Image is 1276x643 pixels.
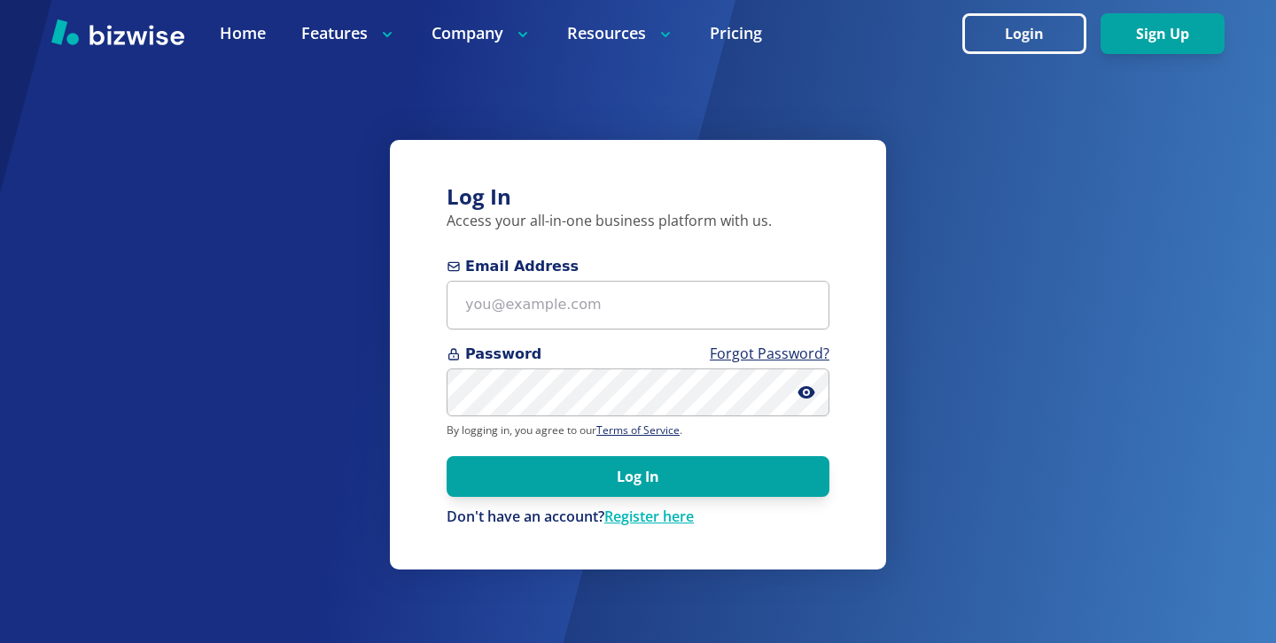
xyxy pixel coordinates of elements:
p: Resources [567,22,674,44]
a: Sign Up [1101,26,1225,43]
p: Don't have an account? [447,507,829,527]
a: Terms of Service [596,422,680,438]
a: Forgot Password? [710,344,829,363]
a: Login [962,26,1101,43]
p: Features [301,22,396,44]
button: Login [962,13,1086,54]
input: you@example.com [447,281,829,329]
a: Register here [604,507,694,526]
a: Home [220,22,266,44]
span: Email Address [447,256,829,277]
img: Bizwise Logo [51,19,184,45]
h3: Log In [447,182,829,212]
div: Don't have an account?Register here [447,507,829,527]
p: Company [432,22,532,44]
a: Pricing [710,22,762,44]
p: By logging in, you agree to our . [447,423,829,438]
p: Access your all-in-one business platform with us. [447,212,829,231]
button: Log In [447,456,829,497]
button: Sign Up [1101,13,1225,54]
span: Password [447,344,829,365]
